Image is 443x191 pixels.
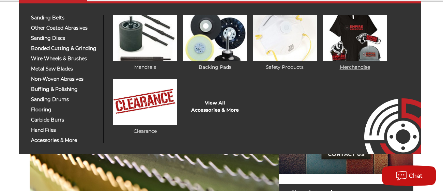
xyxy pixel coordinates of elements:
[323,15,387,71] a: Merchandise
[113,15,177,61] img: Mandrels
[31,97,98,102] span: sanding drums
[253,15,317,61] img: Safety Products
[31,36,98,41] span: sanding discs
[31,15,98,20] span: sanding belts
[113,79,177,125] img: Clearance
[31,138,98,143] span: accessories & more
[382,165,436,186] button: Chat
[409,173,423,179] span: Chat
[31,46,98,51] span: bonded cutting & grinding
[113,79,177,135] a: Clearance
[31,26,98,31] span: other coated abrasives
[31,107,98,112] span: flooring
[183,15,247,71] a: Backing Pads
[31,117,98,123] span: carbide burrs
[31,77,98,82] span: non-woven abrasives
[31,87,98,92] span: buffing & polishing
[352,78,421,154] img: Empire Abrasives Logo Image
[323,15,387,61] img: Merchandise
[31,56,98,61] span: wire wheels & brushes
[113,15,177,71] a: Mandrels
[253,15,317,71] a: Safety Products
[191,99,239,114] a: View AllAccessories & More
[31,66,98,71] span: metal saw blades
[183,15,247,61] img: Backing Pads
[31,128,98,133] span: hand files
